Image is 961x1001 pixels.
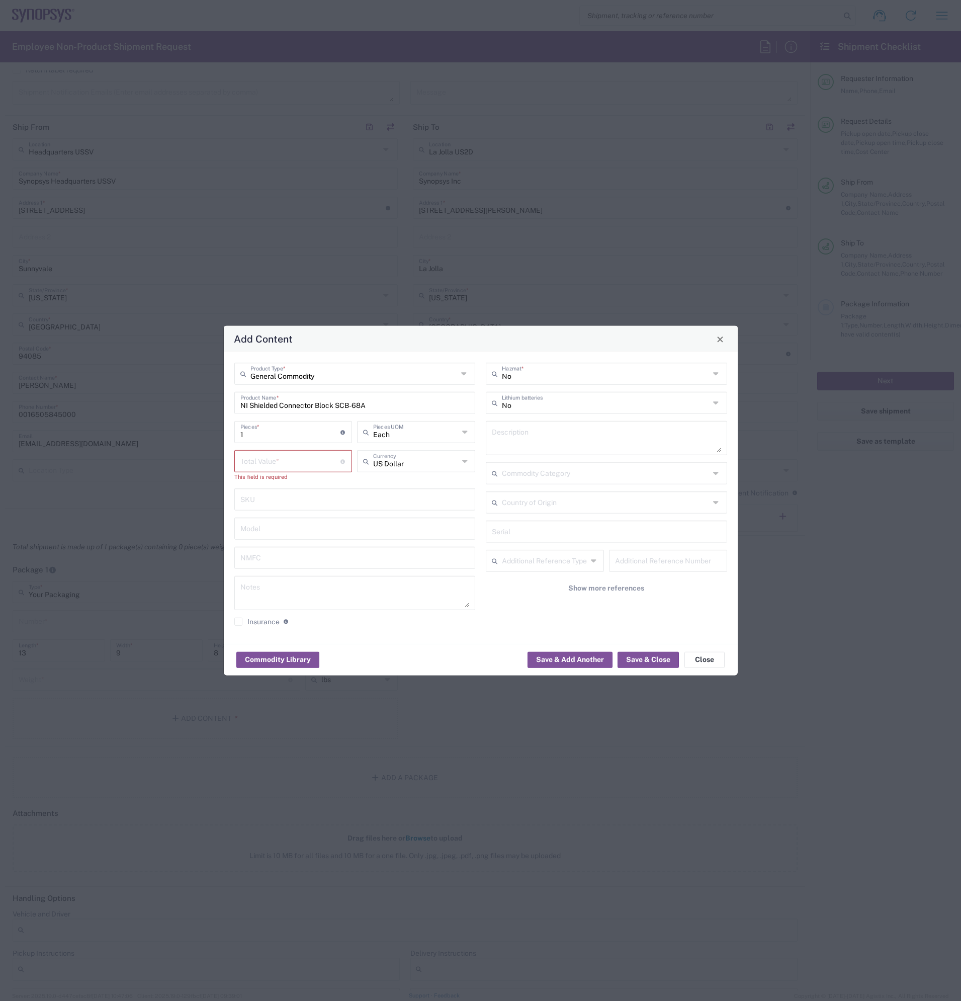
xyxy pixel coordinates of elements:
span: Show more references [568,583,644,593]
label: Insurance [234,618,280,626]
button: Save & Close [618,651,679,668]
button: Close [713,332,727,346]
button: Save & Add Another [528,651,613,668]
button: Close [684,651,725,668]
h4: Add Content [234,331,293,346]
div: This field is required [234,472,353,481]
button: Commodity Library [236,651,319,668]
